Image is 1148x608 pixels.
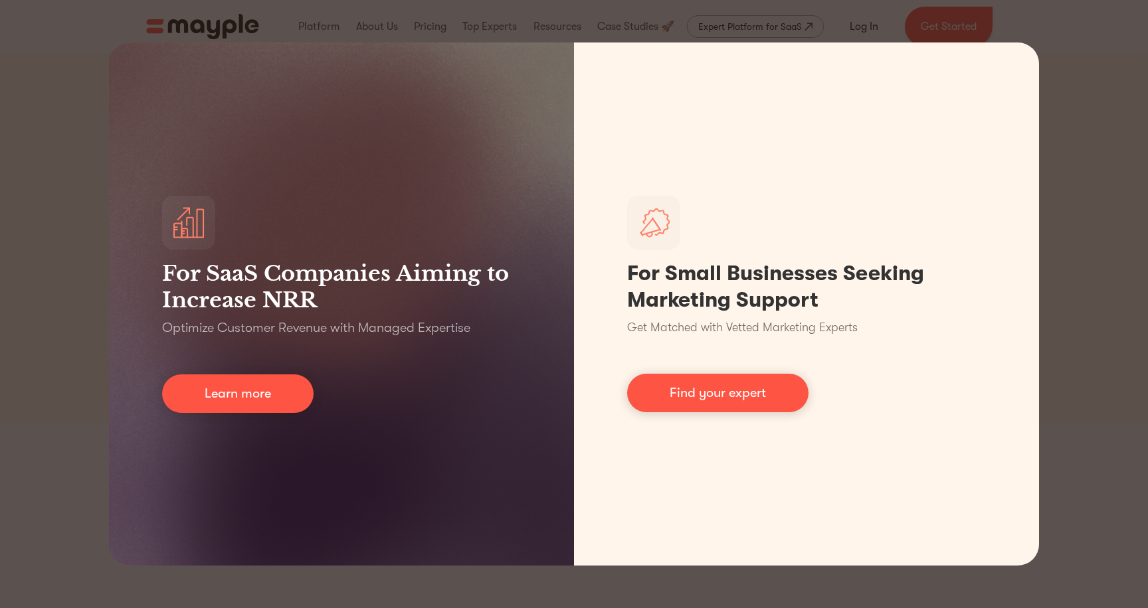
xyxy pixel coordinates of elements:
h3: For SaaS Companies Aiming to Increase NRR [162,260,521,313]
p: Optimize Customer Revenue with Managed Expertise [162,319,470,337]
p: Get Matched with Vetted Marketing Experts [627,319,858,337]
a: Find your expert [627,374,809,412]
a: Learn more [162,374,314,413]
h1: For Small Businesses Seeking Marketing Support [627,260,986,313]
